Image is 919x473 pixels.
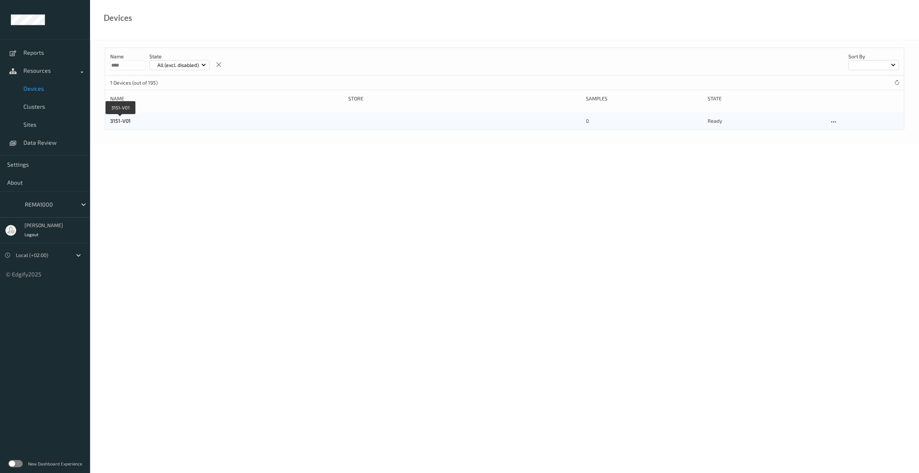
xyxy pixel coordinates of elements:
p: Name [110,53,145,60]
div: Devices [104,14,132,22]
p: State [149,53,210,60]
div: 0 [586,117,702,125]
p: All (excl. disabled) [155,62,201,69]
p: Sort by [848,53,899,60]
div: Name [110,95,343,102]
p: 1 Devices (out of 195) [110,79,164,86]
p: ready [708,117,824,125]
div: Samples [586,95,702,102]
div: State [708,95,824,102]
div: Store [348,95,581,102]
a: 3151-V01 [110,118,131,124]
